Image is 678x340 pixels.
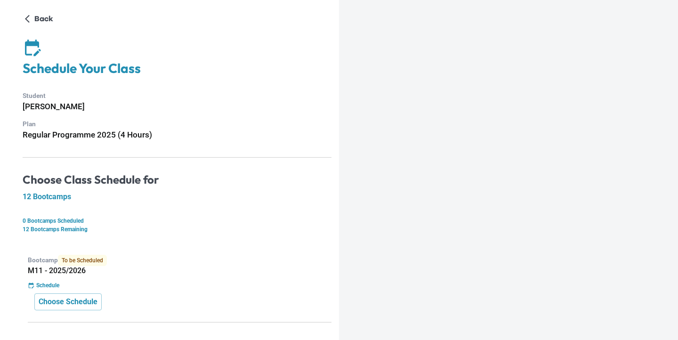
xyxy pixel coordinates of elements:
[23,129,331,141] h6: Regular Programme 2025 (4 Hours)
[23,119,331,129] p: Plan
[23,60,331,77] h4: Schedule Your Class
[23,11,57,26] button: Back
[34,293,102,310] button: Choose Schedule
[58,255,107,266] span: To be Scheduled
[36,281,59,290] p: Schedule
[34,13,53,24] p: Back
[23,91,331,101] p: Student
[39,296,97,308] p: Choose Schedule
[23,173,331,187] h4: Choose Class Schedule for
[23,100,331,113] h6: [PERSON_NAME]
[28,255,331,266] p: Bootcamp
[23,225,331,234] p: 12 Bootcamps Remaining
[23,217,331,225] p: 0 Bootcamps Scheduled
[28,266,331,275] h5: M11 - 2025/2026
[23,192,331,202] h5: 12 Bootcamps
